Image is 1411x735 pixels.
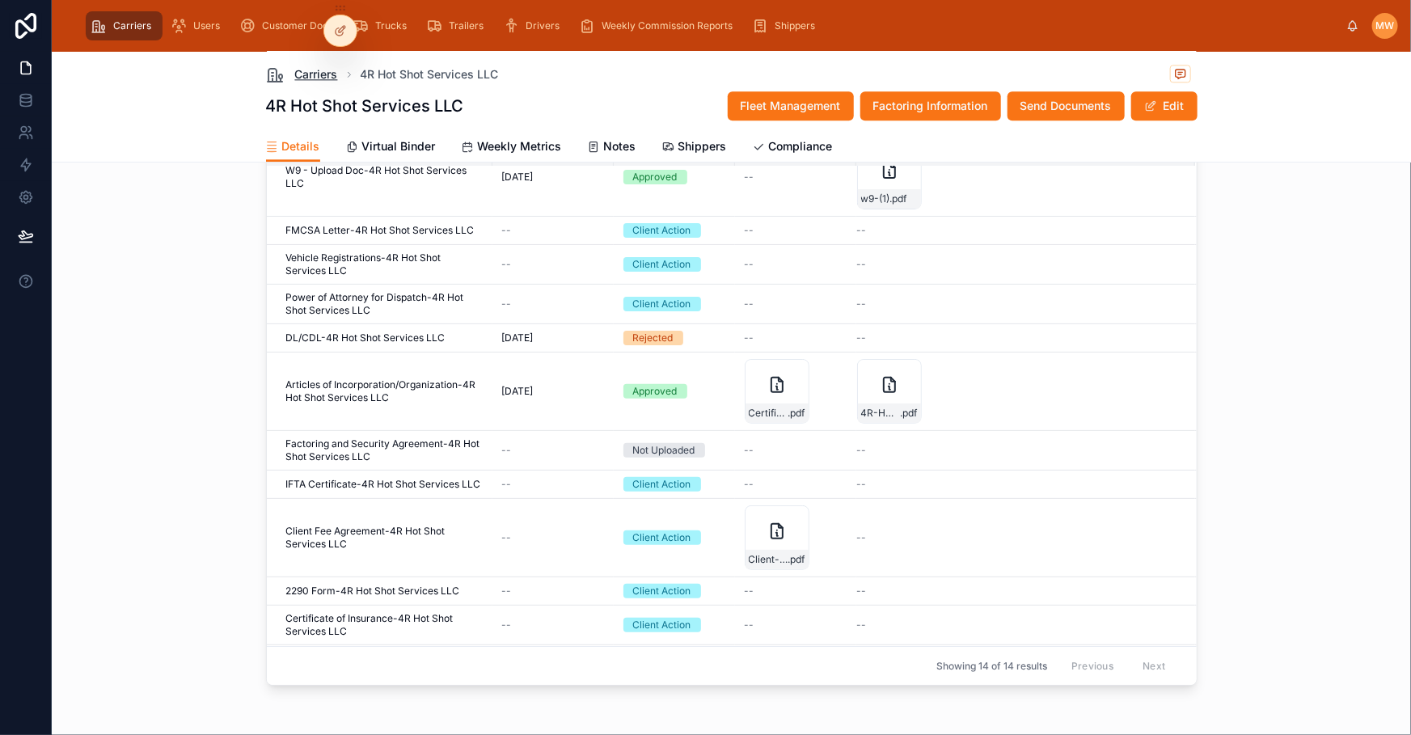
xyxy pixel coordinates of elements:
[286,332,446,344] span: DL/CDL-4R Hot Shot Services LLC
[166,11,231,40] a: Users
[775,19,815,32] span: Shippers
[890,192,907,205] span: .pdf
[462,132,562,164] a: Weekly Metrics
[498,11,571,40] a: Drivers
[502,385,534,398] span: [DATE]
[286,478,481,491] span: IFTA Certificate-4R Hot Shot Services LLC
[860,91,1001,120] button: Factoring Information
[741,98,841,114] span: Fleet Management
[502,478,604,491] a: --
[901,407,918,420] span: .pdf
[857,619,1176,632] a: --
[633,477,691,492] div: Client Action
[745,258,847,271] a: --
[362,138,436,154] span: Virtual Binder
[633,384,678,399] div: Approved
[286,332,483,344] a: DL/CDL-4R Hot Shot Services LLC
[678,138,727,154] span: Shippers
[745,585,754,598] span: --
[769,138,833,154] span: Compliance
[604,138,636,154] span: Notes
[286,525,483,551] a: Client Fee Agreement-4R Hot Shot Services LLC
[78,8,1346,44] div: scrollable content
[857,298,1176,310] a: --
[857,224,867,237] span: --
[861,407,901,420] span: 4R-HOT-SHOT-SERVICES-LLC---[GEOGRAPHIC_DATA]---2025---Filing-Evidence
[361,66,499,82] a: 4R Hot Shot Services LLC
[286,585,483,598] a: 2290 Form-4R Hot Shot Services LLC
[633,170,678,184] div: Approved
[857,258,1176,271] a: --
[502,619,512,632] span: --
[623,170,725,184] a: Approved
[745,171,847,184] a: --
[1020,98,1112,114] span: Send Documents
[193,19,220,32] span: Users
[753,132,833,164] a: Compliance
[623,384,725,399] a: Approved
[286,437,483,463] span: Factoring and Security Agreement-4R Hot Shot Services LLC
[502,444,604,457] a: --
[502,478,512,491] span: --
[421,11,495,40] a: Trailers
[745,444,754,457] span: --
[623,618,725,632] a: Client Action
[745,619,847,632] a: --
[574,11,744,40] a: Weekly Commission Reports
[1131,91,1198,120] button: Edit
[502,531,604,544] a: --
[857,332,867,344] span: --
[623,584,725,598] a: Client Action
[602,19,733,32] span: Weekly Commission Reports
[728,91,854,120] button: Fleet Management
[375,19,407,32] span: Trucks
[502,531,512,544] span: --
[502,444,512,457] span: --
[502,171,534,184] span: [DATE]
[502,224,604,237] a: --
[749,553,788,566] span: Client-Fee-Agreement-11/20/24
[745,332,847,344] a: --
[857,585,1176,598] a: --
[857,531,1176,544] a: --
[502,619,604,632] a: --
[502,298,604,310] a: --
[633,584,691,598] div: Client Action
[346,132,436,164] a: Virtual Binder
[745,171,754,184] span: --
[286,291,483,317] span: Power of Attorney for Dispatch-4R Hot Shot Services LLC
[936,659,1047,672] span: Showing 14 of 14 results
[502,332,534,344] span: [DATE]
[623,297,725,311] a: Client Action
[633,257,691,272] div: Client Action
[745,359,847,424] a: Certificate-of-Formation.pdf
[857,531,867,544] span: --
[857,359,1176,424] a: 4R-HOT-SHOT-SERVICES-LLC---[GEOGRAPHIC_DATA]---2025---Filing-Evidence.pdf
[502,585,512,598] span: --
[745,224,847,237] a: --
[749,407,788,420] span: Certificate-of-Formation
[478,138,562,154] span: Weekly Metrics
[745,505,847,570] a: Client-Fee-Agreement-11/20/24.pdf
[745,585,847,598] a: --
[1008,91,1125,120] button: Send Documents
[348,11,418,40] a: Trucks
[873,98,988,114] span: Factoring Information
[286,612,483,638] a: Certificate of Insurance-4R Hot Shot Services LLC
[623,257,725,272] a: Client Action
[857,258,867,271] span: --
[857,145,1176,209] a: w9-(1).pdf
[113,19,151,32] span: Carriers
[266,132,320,163] a: Details
[747,11,826,40] a: Shippers
[286,378,483,404] a: Articles of Incorporation/Organization-4R Hot Shot Services LLC
[857,224,1176,237] a: --
[623,477,725,492] a: Client Action
[633,618,691,632] div: Client Action
[502,224,512,237] span: --
[623,530,725,545] a: Client Action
